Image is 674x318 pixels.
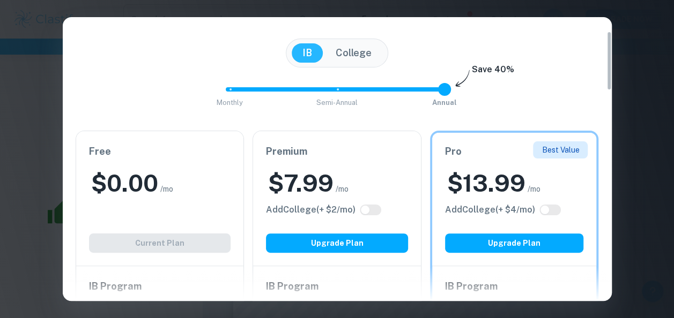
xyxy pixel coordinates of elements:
[217,99,243,107] span: Monthly
[432,99,457,107] span: Annual
[266,144,408,159] h6: Premium
[268,168,334,199] h2: $ 7.99
[445,203,535,216] h6: Click to see all the additional College features.
[472,63,514,81] h6: Save 40%
[292,43,323,63] button: IB
[160,183,173,195] span: /mo
[266,233,408,253] button: Upgrade Plan
[528,183,540,195] span: /mo
[445,144,584,159] h6: Pro
[445,233,584,253] button: Upgrade Plan
[266,203,355,216] h6: Click to see all the additional College features.
[91,168,158,199] h2: $ 0.00
[455,70,470,88] img: subscription-arrow.svg
[89,144,231,159] h6: Free
[325,43,382,63] button: College
[316,99,358,107] span: Semi-Annual
[542,144,579,156] p: Best Value
[336,183,349,195] span: /mo
[447,168,525,199] h2: $ 13.99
